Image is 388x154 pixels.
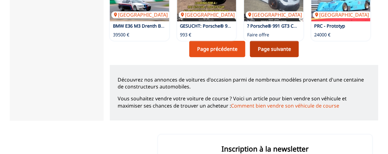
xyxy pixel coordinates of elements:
a: BMW E36 M3 Drenth Boite sequentiële 6V race (326ps) [113,23,228,29]
a: Comment bien vendre son véhicule de course [231,102,339,109]
p: [GEOGRAPHIC_DATA] [111,11,171,18]
p: 24000 € [314,32,331,38]
p: 993 € [180,32,191,38]
p: 39500 € [113,32,129,38]
a: GESUCHT: Porsche® 991-992 GT3 CUP [180,23,262,29]
p: [GEOGRAPHIC_DATA] [179,11,238,18]
p: [GEOGRAPHIC_DATA] [246,11,305,18]
p: Vous souhaitez vendre votre voiture de course ? Voici un article pour bien vendre son véhicule et... [118,95,370,109]
p: Inscription à la newsletter [174,144,357,154]
p: Faire offre [247,32,269,38]
a: PRC - Prototyp [314,23,345,29]
p: Découvrez nos annonces de voitures d'occasion parmi de nombreux modèles provenant d'une centaine ... [118,76,370,90]
p: [GEOGRAPHIC_DATA] [313,11,372,18]
a: ? Porsche® 991 GT3 CUP verfügbar – Komplettfahrzeug od [247,23,372,29]
a: Page suivante [250,41,299,57]
a: Page précédente [189,41,245,57]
